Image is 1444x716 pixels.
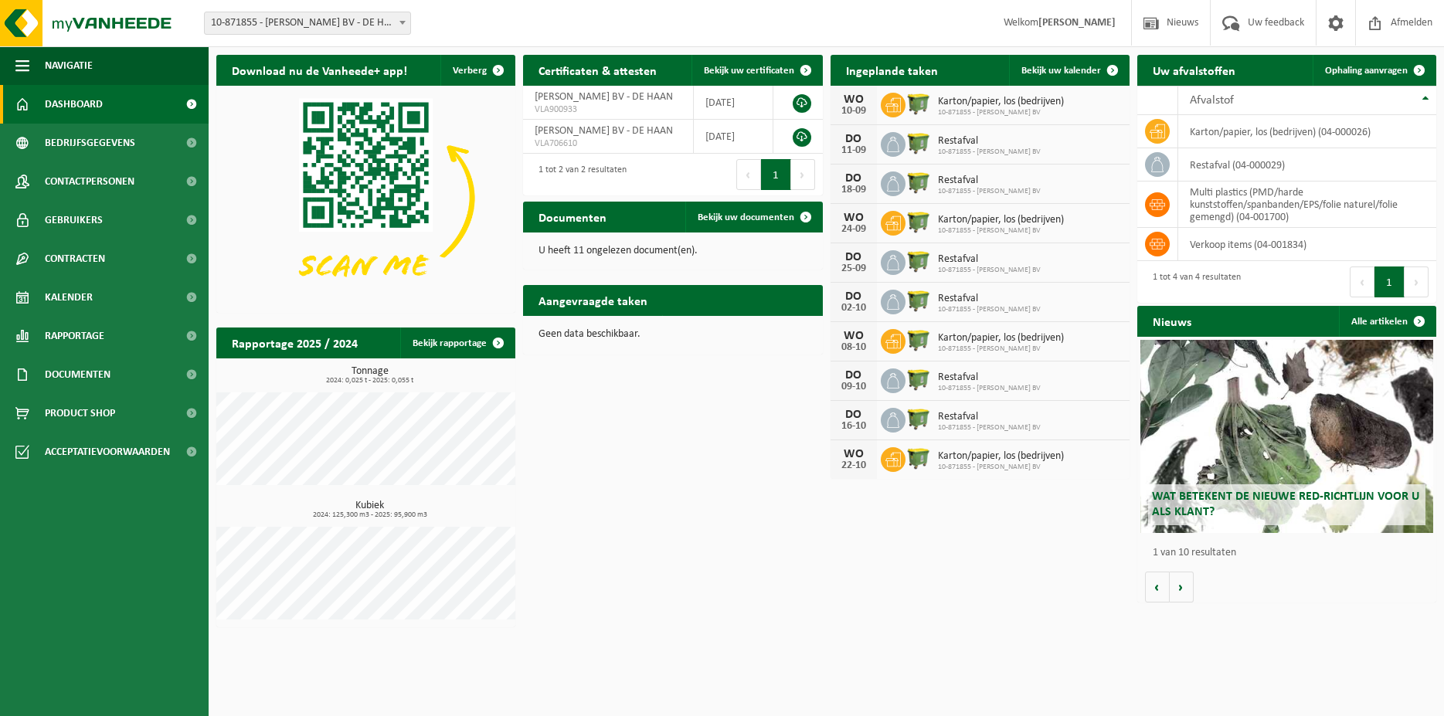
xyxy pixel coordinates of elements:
span: Restafval [938,175,1041,187]
span: Dashboard [45,85,103,124]
span: Navigatie [45,46,93,85]
span: VLA900933 [535,103,681,116]
span: Rapportage [45,317,104,355]
span: Afvalstof [1190,94,1234,107]
td: [DATE] [694,86,773,120]
span: 2024: 125,300 m3 - 2025: 95,900 m3 [224,511,515,519]
img: WB-1100-HPE-GN-51 [905,248,932,274]
span: 10-871855 - [PERSON_NAME] BV [938,266,1041,275]
a: Bekijk uw certificaten [691,55,821,86]
span: Bekijk uw certificaten [704,66,794,76]
span: 10-871855 - [PERSON_NAME] BV [938,463,1064,472]
span: Gebruikers [45,201,103,239]
span: Contracten [45,239,105,278]
button: Next [1405,266,1429,297]
a: Ophaling aanvragen [1313,55,1435,86]
span: Kalender [45,278,93,317]
img: Download de VHEPlus App [216,86,515,310]
a: Bekijk uw kalender [1009,55,1128,86]
h2: Download nu de Vanheede+ app! [216,55,423,85]
span: 10-871855 - [PERSON_NAME] BV [938,148,1041,157]
h3: Kubiek [224,501,515,519]
td: [DATE] [694,120,773,154]
a: Wat betekent de nieuwe RED-richtlijn voor u als klant? [1140,340,1434,533]
span: [PERSON_NAME] BV - DE HAAN [535,91,673,103]
img: WB-1100-HPE-GN-51 [905,287,932,314]
button: Verberg [440,55,514,86]
a: Bekijk rapportage [400,327,514,358]
span: Karton/papier, los (bedrijven) [938,214,1064,226]
img: WB-1100-HPE-GN-51 [905,209,932,235]
span: Documenten [45,355,110,394]
span: 10-871855 - DEWAELE HENRI BV - DE HAAN [205,12,410,34]
div: 02-10 [838,303,869,314]
div: WO [838,93,869,106]
img: WB-1100-HPE-GN-51 [905,90,932,117]
span: 2024: 0,025 t - 2025: 0,055 t [224,377,515,385]
button: Vorige [1145,572,1170,602]
td: restafval (04-000029) [1178,148,1436,182]
h2: Documenten [523,202,622,232]
span: 10-871855 - [PERSON_NAME] BV [938,305,1041,314]
span: [PERSON_NAME] BV - DE HAAN [535,125,673,137]
img: WB-1100-HPE-GN-51 [905,406,932,432]
span: 10-871855 - [PERSON_NAME] BV [938,423,1041,433]
button: 1 [761,159,791,190]
h2: Ingeplande taken [831,55,953,85]
div: DO [838,172,869,185]
h2: Certificaten & attesten [523,55,672,85]
h3: Tonnage [224,366,515,385]
span: 10-871855 - [PERSON_NAME] BV [938,384,1041,393]
div: 24-09 [838,224,869,235]
div: DO [838,251,869,263]
img: WB-1100-HPE-GN-51 [905,130,932,156]
span: 10-871855 - [PERSON_NAME] BV [938,226,1064,236]
span: 10-871855 - [PERSON_NAME] BV [938,108,1064,117]
span: Restafval [938,293,1041,305]
div: 09-10 [838,382,869,392]
td: multi plastics (PMD/harde kunststoffen/spanbanden/EPS/folie naturel/folie gemengd) (04-001700) [1178,182,1436,228]
div: 16-10 [838,421,869,432]
button: Next [791,159,815,190]
div: WO [838,212,869,224]
div: 11-09 [838,145,869,156]
button: Previous [1350,266,1374,297]
span: Bekijk uw documenten [698,212,794,222]
span: Acceptatievoorwaarden [45,433,170,471]
span: Verberg [453,66,487,76]
h2: Aangevraagde taken [523,285,663,315]
img: WB-1100-HPE-GN-51 [905,366,932,392]
span: 10-871855 - DEWAELE HENRI BV - DE HAAN [204,12,411,35]
div: WO [838,448,869,460]
span: Product Shop [45,394,115,433]
span: 10-871855 - [PERSON_NAME] BV [938,187,1041,196]
div: 1 tot 2 van 2 resultaten [531,158,627,192]
p: U heeft 11 ongelezen document(en). [539,246,807,256]
button: Volgende [1170,572,1194,602]
span: Wat betekent de nieuwe RED-richtlijn voor u als klant? [1152,490,1419,517]
p: 1 van 10 resultaten [1153,548,1429,558]
div: 1 tot 4 van 4 resultaten [1145,265,1241,299]
span: Contactpersonen [45,162,134,201]
div: 10-09 [838,106,869,117]
span: Karton/papier, los (bedrijven) [938,96,1064,108]
span: Restafval [938,135,1041,148]
td: verkoop items (04-001834) [1178,228,1436,261]
div: 22-10 [838,460,869,471]
img: WB-1100-HPE-GN-51 [905,445,932,471]
img: WB-1100-HPE-GN-51 [905,327,932,353]
td: karton/papier, los (bedrijven) (04-000026) [1178,115,1436,148]
div: DO [838,133,869,145]
span: Karton/papier, los (bedrijven) [938,332,1064,344]
div: DO [838,290,869,303]
h2: Rapportage 2025 / 2024 [216,327,373,358]
div: 08-10 [838,342,869,353]
span: Bekijk uw kalender [1021,66,1101,76]
div: WO [838,330,869,342]
div: DO [838,409,869,421]
p: Geen data beschikbaar. [539,329,807,340]
div: 18-09 [838,185,869,195]
span: 10-871855 - [PERSON_NAME] BV [938,344,1064,354]
span: VLA706610 [535,137,681,150]
img: WB-1100-HPE-GN-51 [905,169,932,195]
